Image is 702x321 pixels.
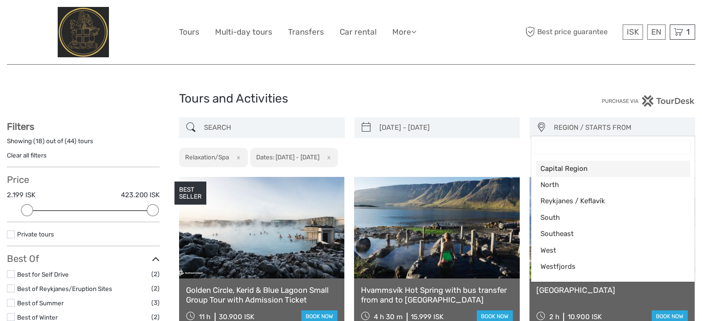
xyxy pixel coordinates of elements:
[411,313,444,321] div: 15.999 ISK
[540,180,670,190] span: North
[7,151,47,159] a: Clear all filters
[540,246,670,255] span: West
[13,16,104,24] p: We're away right now. Please check back later!
[7,137,160,151] div: Showing ( ) out of ( ) tours
[17,299,64,307] a: Best of Summer
[374,313,402,321] span: 4 h 30 m
[17,271,69,278] a: Best for Self Drive
[288,25,324,39] a: Transfers
[17,230,54,238] a: Private tours
[549,313,559,321] span: 2 h
[215,25,272,39] a: Multi-day tours
[7,174,160,185] h3: Price
[17,314,58,321] a: Best of Winter
[523,24,620,40] span: Best price guarantee
[230,152,243,162] button: x
[340,25,377,39] a: Car rental
[219,313,254,321] div: 30.900 ISK
[536,140,690,154] input: Search
[536,285,688,295] a: [GEOGRAPHIC_DATA]
[151,297,160,308] span: (3)
[186,285,337,304] a: Golden Circle, Kerid & Blue Lagoon Small Group Tour with Admission Ticket
[36,137,42,145] label: 18
[550,120,690,135] button: REGION / STARTS FROM
[376,120,516,136] input: SELECT DATES
[179,25,199,39] a: Tours
[174,182,206,205] div: BEST SELLER
[321,152,333,162] button: x
[106,14,117,25] button: Open LiveChat chat widget
[7,190,36,200] label: 2.199 ISK
[7,253,160,264] h3: Best Of
[151,269,160,279] span: (2)
[540,164,670,174] span: Capital Region
[685,27,691,36] span: 1
[540,229,670,239] span: Southeast
[185,153,229,161] h2: Relaxation/Spa
[647,24,666,40] div: EN
[361,285,512,304] a: Hvammsvík Hot Spring with bus transfer from and to [GEOGRAPHIC_DATA]
[200,120,340,136] input: SEARCH
[67,137,74,145] label: 44
[601,95,695,107] img: PurchaseViaTourDesk.png
[567,313,601,321] div: 10.900 ISK
[121,190,160,200] label: 423.200 ISK
[17,285,112,292] a: Best of Reykjanes/Eruption Sites
[179,91,523,106] h1: Tours and Activities
[540,196,670,206] span: Reykjanes / Keflavík
[151,283,160,294] span: (2)
[627,27,639,36] span: ISK
[7,121,34,132] strong: Filters
[199,313,210,321] span: 11 h
[392,25,416,39] a: More
[540,262,670,272] span: Westfjords
[58,7,109,57] img: City Center Hotel
[256,153,319,161] h2: Dates: [DATE] - [DATE]
[540,213,670,223] span: South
